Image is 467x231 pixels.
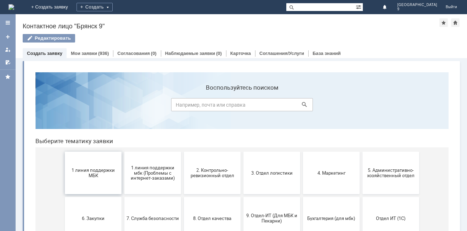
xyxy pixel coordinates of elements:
[98,51,109,56] div: (936)
[397,7,437,11] span: 9
[95,130,151,173] button: 7. Служба безопасности
[97,98,149,114] span: 1 линия поддержки мбк (Проблемы с интернет-заказами)
[214,176,270,218] button: Франчайзинг
[6,71,419,78] header: Выберите тематику заявки
[216,51,222,56] div: (0)
[216,103,268,109] span: 3. Отдел логистики
[154,176,211,218] button: Финансовый отдел
[37,192,90,202] span: Отдел-ИТ (Битрикс24 и CRM)
[23,23,439,30] div: Контактное лицо "Брянск 9"
[397,3,437,7] span: [GEOGRAPHIC_DATA]
[313,51,341,56] a: База знаний
[151,51,157,56] div: (0)
[214,130,270,173] button: 9. Отдел-ИТ (Для МБК и Пекарни)
[335,189,387,205] span: [PERSON_NAME]. Услуги ИТ для МБК (оформляет L1)
[71,51,97,56] a: Мои заявки
[141,17,283,24] label: Воспользуйтесь поиском
[333,130,389,173] button: Отдел ИТ (1С)
[156,101,209,112] span: 2. Контрольно-ревизионный отдел
[9,4,14,10] img: logo
[97,149,149,154] span: 7. Служба безопасности
[27,51,62,56] a: Создать заявку
[230,51,251,56] a: Карточка
[439,18,448,27] div: Добавить в избранное
[117,51,150,56] a: Согласования
[37,101,90,112] span: 1 линия поддержки МБК
[214,85,270,128] button: 3. Отдел логистики
[335,101,387,112] span: 5. Административно-хозяйственный отдел
[141,32,283,45] input: Например, почта или справка
[77,3,113,11] div: Создать
[35,85,92,128] button: 1 линия поддержки МБК
[275,149,328,154] span: Бухгалтерия (для мбк)
[356,3,363,10] span: Расширенный поиск
[165,51,215,56] a: Наблюдаемые заявки
[35,130,92,173] button: 6. Закупки
[156,194,209,199] span: Финансовый отдел
[273,85,330,128] button: 4. Маркетинг
[259,51,304,56] a: Соглашения/Услуги
[154,130,211,173] button: 8. Отдел качества
[275,103,328,109] span: 4. Маркетинг
[333,176,389,218] button: [PERSON_NAME]. Услуги ИТ для МБК (оформляет L1)
[95,176,151,218] button: Отдел-ИТ (Офис)
[2,44,13,55] a: Мои заявки
[2,57,13,68] a: Мои согласования
[97,194,149,199] span: Отдел-ИТ (Офис)
[451,18,460,27] div: Сделать домашней страницей
[35,176,92,218] button: Отдел-ИТ (Битрикс24 и CRM)
[2,31,13,43] a: Создать заявку
[9,4,14,10] a: Перейти на домашнюю страницу
[273,176,330,218] button: Это соглашение не активно!
[335,149,387,154] span: Отдел ИТ (1С)
[154,85,211,128] button: 2. Контрольно-ревизионный отдел
[273,130,330,173] button: Бухгалтерия (для мбк)
[216,146,268,157] span: 9. Отдел-ИТ (Для МБК и Пекарни)
[95,85,151,128] button: 1 линия поддержки мбк (Проблемы с интернет-заказами)
[156,149,209,154] span: 8. Отдел качества
[333,85,389,128] button: 5. Административно-хозяйственный отдел
[37,149,90,154] span: 6. Закупки
[275,192,328,202] span: Это соглашение не активно!
[216,194,268,199] span: Франчайзинг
